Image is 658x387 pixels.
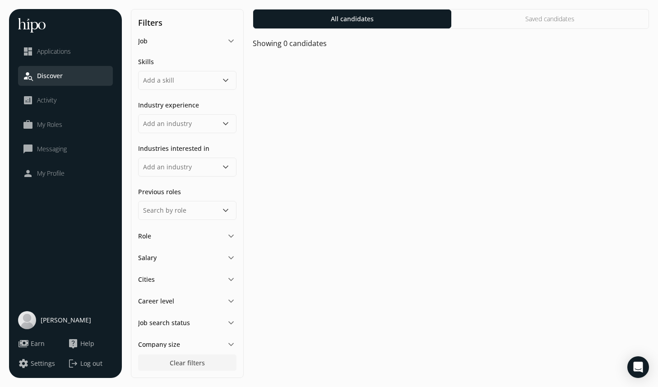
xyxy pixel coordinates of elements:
[138,144,209,153] h5: Industries interested in
[80,359,102,368] span: Log out
[138,16,236,29] h1: Filters
[18,338,63,349] a: paymentsEarn
[23,95,108,106] a: analyticsActivity
[23,119,108,130] a: work_outlineMy Roles
[18,358,63,369] a: settingsSettings
[170,358,205,368] span: Clear filters
[138,57,154,66] h5: Skills
[138,340,180,349] h5: Company size
[138,37,148,46] h5: Job
[68,358,79,369] span: logout
[220,205,231,216] button: keyboard_arrow_down
[138,201,236,220] input: Search by role
[226,339,236,350] span: keyboard_arrow_down
[138,71,236,90] input: Add a skill
[23,70,33,81] span: person_search
[68,358,113,369] button: logoutLog out
[220,118,231,129] button: keyboard_arrow_down
[253,38,327,49] h1: Showing 0 candidates
[226,296,236,307] span: keyboard_arrow_down
[37,169,65,178] span: My Profile
[37,47,71,56] span: Applications
[138,318,190,327] h5: Job search status
[23,168,108,179] a: personMy Profile
[23,46,108,57] a: dashboardApplications
[451,9,649,28] button: Saved candidates
[23,46,33,57] span: dashboard
[138,187,181,196] h5: Previous roles
[68,338,113,349] a: live_helpHelp
[18,338,29,349] span: payments
[226,274,236,285] span: keyboard_arrow_down
[138,101,199,110] h5: Industry experience
[37,96,56,105] span: Activity
[138,275,155,284] h5: Cities
[220,75,231,86] button: keyboard_arrow_down
[226,36,236,47] span: keyboard_arrow_down
[23,95,33,106] span: analytics
[68,338,79,349] span: live_help
[226,252,236,263] span: keyboard_arrow_down
[220,162,231,173] button: keyboard_arrow_down
[23,144,108,154] a: chat_bubble_outlineMessaging
[18,358,55,369] button: settingsSettings
[226,231,236,242] span: keyboard_arrow_down
[37,120,62,129] span: My Roles
[23,119,33,130] span: work_outline
[138,253,157,262] h5: Salary
[18,358,29,369] span: settings
[138,158,236,177] input: Add an industry
[18,311,36,329] img: user-photo
[138,36,236,348] div: scrollable content
[80,339,94,348] span: Help
[23,70,108,81] a: person_searchDiscover
[18,338,45,349] button: paymentsEarn
[23,168,33,179] span: person
[138,114,236,133] input: Add an industry
[31,359,55,368] span: Settings
[31,339,45,348] span: Earn
[23,144,33,154] span: chat_bubble_outline
[226,317,236,328] span: keyboard_arrow_down
[138,354,236,371] button: Clear filters
[37,145,67,154] span: Messaging
[138,232,151,241] h5: Role
[253,9,451,28] button: All candidates
[68,338,94,349] button: live_helpHelp
[138,297,174,306] h5: Career level
[18,18,46,33] img: hh-logo-white
[37,71,63,80] span: Discover
[41,316,91,325] span: [PERSON_NAME]
[627,356,649,378] div: Open Intercom Messenger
